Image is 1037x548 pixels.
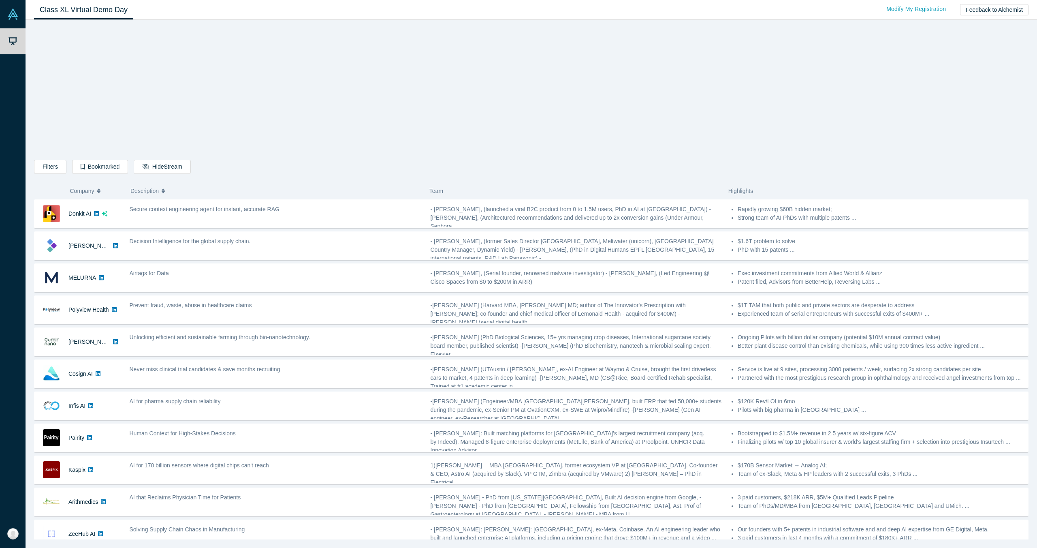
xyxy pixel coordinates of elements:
[738,365,1024,374] li: Service is live at 9 sites, processing 3000 patients / week, surfacing 2x strong candidates per site
[418,26,644,154] iframe: Alchemist Class XL Demo Day: Vault
[130,182,159,199] span: Description
[738,438,1024,446] li: Finalizing pilots w/ top 10 global insurer & world's largest staffing firm + selection into prest...
[738,342,1024,350] li: Better plant disease control than existing chemicals, while using 900 times less active ingredien...
[738,470,1024,478] li: Team of ex-Slack, Meta & HP leaders with 2 successful exits, 3 PhDs ...
[431,270,710,285] span: - [PERSON_NAME], (Serial founder, renowned malware investigator) - [PERSON_NAME], (Led Engineerin...
[431,494,702,518] span: - [PERSON_NAME] - PhD from [US_STATE][GEOGRAPHIC_DATA], Built AI decision engine from Google, - [...
[130,238,251,244] span: Decision Intelligence for the global supply chain.
[130,526,245,533] span: Solving Supply Chain Chaos in Manufacturing
[738,406,1024,414] li: Pilots with big pharma in [GEOGRAPHIC_DATA] ...
[7,9,19,20] img: Alchemist Vault Logo
[68,242,115,249] a: [PERSON_NAME]
[68,499,98,505] a: Arithmedics
[431,302,686,325] span: -[PERSON_NAME] (Harvard MBA, [PERSON_NAME] MD; author of The Innovator's Prescription with [PERSO...
[738,493,1024,502] li: 3 paid customers, $218K ARR, $5M+ Qualified Leads Pipeline
[68,435,84,441] a: Pairity
[738,374,1024,382] li: Partnered with the most prestigious research group in ophthalmology and received angel investment...
[70,182,122,199] button: Company
[68,467,85,473] a: Kaspix
[130,182,421,199] button: Description
[72,160,128,174] button: Bookmarked
[738,214,1024,222] li: Strong team of AI PhDs with multiple patents ...
[43,493,60,510] img: Arithmedics's Logo
[68,274,96,281] a: MELURNA
[43,301,60,318] img: Polyview Health's Logo
[130,462,269,469] span: AI for 170 billion sensors where digital chips can't reach
[878,2,954,16] a: Modify My Registration
[130,206,280,212] span: Secure context engineering agent for instant, accurate RAG
[43,237,60,254] img: Kimaru AI's Logo
[738,269,1024,278] li: Exec investment commitments from Allied World & Allianz
[43,525,60,542] img: ZeeHub AI's Logo
[738,246,1024,254] li: PhD with 15 patents ...
[130,494,241,501] span: AI that Reclaims Physician Time for Patients
[431,334,711,357] span: -[PERSON_NAME] (PhD Biological Sciences, 15+ yrs managing crop diseases, International sugarcane ...
[738,301,1024,310] li: $1T TAM that both public and private sectors are desperate to address
[43,429,60,446] img: Pairity's Logo
[130,430,236,437] span: Human Context for High-Stakes Decisions
[738,205,1024,214] li: Rapidly growing $60B hidden market;
[431,526,720,541] span: - [PERSON_NAME]: [PERSON_NAME]: [GEOGRAPHIC_DATA], ex-Meta, Coinbase. An AI engineering leader wh...
[738,333,1024,342] li: Ongoing Pilots with billion dollar company (potential $10M annual contract value)
[68,338,115,345] a: [PERSON_NAME]
[738,237,1024,246] li: $1.6T problem to solve
[738,525,1024,534] li: Our founders with 5+ patents in industrial software and and deep AI expertise from GE Digital, Meta.
[738,461,1024,470] li: $170B Sensor Market → Analog AI;
[43,333,60,350] img: Qumir Nano's Logo
[70,182,94,199] span: Company
[431,206,711,229] span: - [PERSON_NAME], (launched a viral B2C product from 0 to 1.5M users, PhD in AI at [GEOGRAPHIC_DAT...
[431,238,715,261] span: - [PERSON_NAME], (former Sales Director [GEOGRAPHIC_DATA], Meltwater (unicorn), [GEOGRAPHIC_DATA]...
[431,398,722,422] span: -[PERSON_NAME] (Engeineer/MBA [GEOGRAPHIC_DATA][PERSON_NAME], built ERP that fed 50,000+ students...
[130,366,280,372] span: Never miss clinical trial candidates & save months recruiting
[34,160,66,174] button: Filters
[68,402,85,409] a: Infis AI
[68,210,91,217] a: Donkit AI
[738,502,1024,510] li: Team of PhDs/MD/MBA from [GEOGRAPHIC_DATA], [GEOGRAPHIC_DATA] and UMich. ...
[431,462,718,486] span: 1)[PERSON_NAME] —MBA [GEOGRAPHIC_DATA], former ecosystem VP at [GEOGRAPHIC_DATA]. Co-founder & CE...
[102,211,107,216] svg: dsa ai sparkles
[134,160,190,174] button: HideStream
[738,534,1024,542] li: 3 paid customers in last 4 months with a commitment of $180K+ ARR ...
[960,4,1028,15] button: Feedback to Alchemist
[43,205,60,222] img: Donkit AI's Logo
[68,531,95,537] a: ZeeHub AI
[68,370,93,377] a: Cosign AI
[7,528,19,539] img: Krishna Gogineni's Account
[738,429,1024,438] li: Bootstrapped to $1.5M+ revenue in 2.5 years w/ six-figure ACV
[43,365,60,382] img: Cosign AI's Logo
[130,334,310,340] span: Unlocking efficient and sustainable farming through bio-nanotechnology.
[431,430,705,454] span: - [PERSON_NAME]: Built matching platforms for [GEOGRAPHIC_DATA]'s largest recruitment company (ac...
[738,397,1024,406] li: $120K Rev/LOI in 6mo
[738,278,1024,286] li: Patent filed, Advisors from BetterHelp, Reversing Labs ...
[429,188,443,194] span: Team
[130,270,169,276] span: Airtags for Data
[728,188,753,194] span: Highlights
[738,310,1024,318] li: Experienced team of serial entrepreneurs with successful exits of $400M+ ...
[68,306,109,313] a: Polyview Health
[43,397,60,414] img: Infis AI's Logo
[34,0,133,19] a: Class XL Virtual Demo Day
[43,461,60,478] img: Kaspix's Logo
[431,366,716,390] span: -[PERSON_NAME] (UTAustin / [PERSON_NAME], ex-AI Engineer at Waymo & Cruise, brought the first dri...
[43,269,60,286] img: MELURNA's Logo
[130,398,221,405] span: AI for pharma supply chain reliability
[130,302,252,308] span: Prevent fraud, waste, abuse in healthcare claims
